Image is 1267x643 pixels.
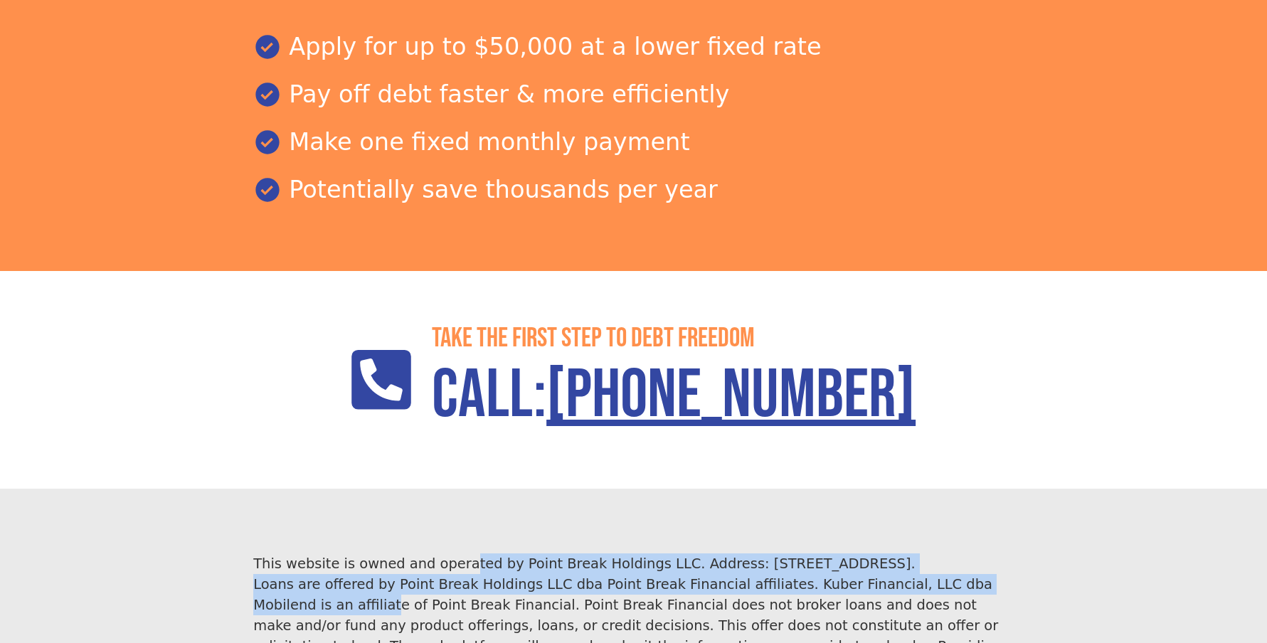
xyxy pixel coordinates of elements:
[253,77,1014,112] div: Pay off debt faster & more efficiently
[253,172,1014,208] div: Potentially save thousands per year
[546,355,916,437] a: [PHONE_NUMBER]
[432,322,916,355] h2: Take the First step to debt freedom
[253,124,1014,160] div: Make one fixed monthly payment
[432,355,916,437] h1: Call:
[253,29,1014,65] div: Apply for up to $50,000 at a lower fixed rate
